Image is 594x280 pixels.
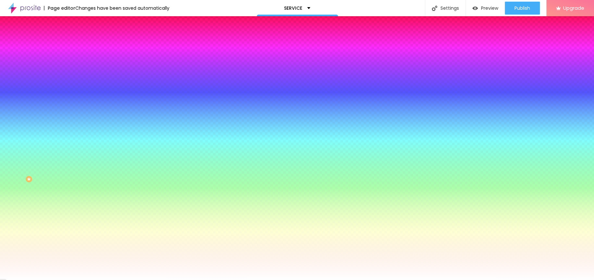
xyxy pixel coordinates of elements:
[472,6,478,11] img: view-1.svg
[481,6,498,11] span: Preview
[466,2,505,15] button: Preview
[514,6,530,11] span: Publish
[44,6,75,10] div: Page editor
[505,2,540,15] button: Publish
[284,6,302,10] p: SERVICE
[75,6,169,10] div: Changes have been saved automatically
[563,5,584,11] span: Upgrade
[432,6,437,11] img: Icone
